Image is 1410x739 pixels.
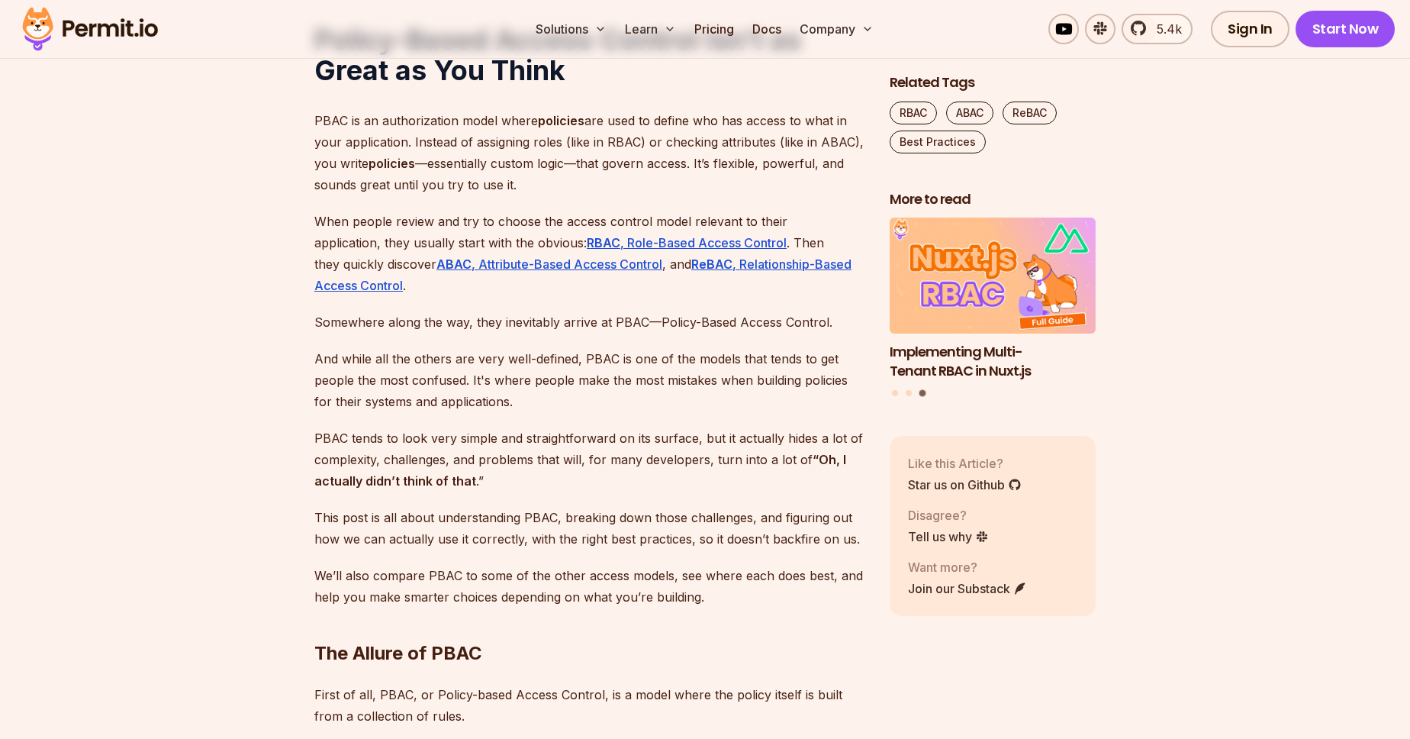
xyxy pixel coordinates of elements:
[314,565,865,608] p: We’ll also compare PBAC to some of the other access models, see where each does best, and help yo...
[538,113,584,128] strong: policies
[15,3,165,55] img: Permit logo
[919,390,926,397] button: Go to slide 3
[794,14,880,44] button: Company
[1003,102,1057,124] a: ReBAC
[314,211,865,296] p: When people review and try to choose the access control model relevant to their application, they...
[890,102,937,124] a: RBAC
[890,343,1096,381] h3: Implementing Multi-Tenant RBAC in Nuxt.js
[314,311,865,333] p: Somewhere along the way, they inevitably arrive at PBAC—Policy-Based Access Control.
[908,579,1027,598] a: Join our Substack
[314,348,865,412] p: And while all the others are very well-defined, PBAC is one of the models that tends to get peopl...
[892,391,898,397] button: Go to slide 1
[1122,14,1193,44] a: 5.4k
[906,391,912,397] button: Go to slide 2
[314,257,851,293] a: ReBAC, Relationship-Based Access Control
[691,257,732,272] strong: ReBAC
[314,24,865,86] h1: Policy-Based Access Control Isn’t as Great as You Think
[314,580,865,666] h2: The Allure of PBAC
[619,14,682,44] button: Learn
[908,528,989,546] a: Tell us why
[314,507,865,550] p: This post is all about understanding PBAC, breaking down those challenges, and figuring out how w...
[587,235,620,250] strong: RBAC
[946,102,993,124] a: ABAC
[369,156,415,171] strong: policies
[890,218,1096,399] div: Posts
[530,14,613,44] button: Solutions
[314,428,865,492] p: PBAC tends to look very simple and straightforward on its surface, but it actually hides a lot of...
[890,190,1096,209] h2: More to read
[314,452,846,489] strong: “Oh, I actually didn’t think of that
[1148,20,1182,38] span: 5.4k
[908,476,1022,494] a: Star us on Github
[890,218,1096,381] li: 3 of 3
[436,257,472,272] strong: ABAC
[1296,11,1396,47] a: Start Now
[890,218,1096,381] a: Implementing Multi-Tenant RBAC in Nuxt.jsImplementing Multi-Tenant RBAC in Nuxt.js
[908,558,1027,576] p: Want more?
[587,235,787,250] a: RBAC, Role-Based Access Control
[314,684,865,727] p: First of all, PBAC, or Policy-based Access Control, is a model where the policy itself is built f...
[436,257,662,272] a: ABAC, Attribute-Based Access Control
[908,506,989,524] p: Disagree?
[890,73,1096,92] h2: Related Tags
[1211,11,1289,47] a: Sign In
[688,14,740,44] a: Pricing
[746,14,787,44] a: Docs
[890,218,1096,334] img: Implementing Multi-Tenant RBAC in Nuxt.js
[908,454,1022,473] p: Like this Article?
[314,110,865,195] p: PBAC is an authorization model where are used to define who has access to what in your applicatio...
[890,131,986,153] a: Best Practices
